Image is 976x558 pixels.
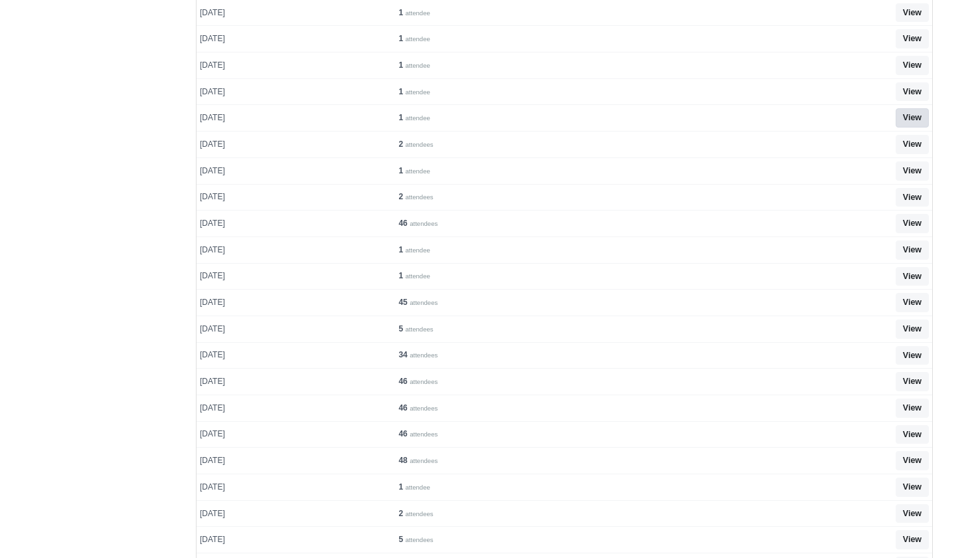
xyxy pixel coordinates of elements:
[197,474,395,500] td: [DATE]
[398,535,403,544] strong: 5
[398,60,403,70] strong: 1
[398,350,407,359] strong: 34
[896,346,929,365] a: View
[398,509,403,518] strong: 2
[197,290,395,316] td: [DATE]
[398,87,403,96] strong: 1
[197,52,395,79] td: [DATE]
[896,29,929,48] a: View
[896,267,929,286] a: View
[197,26,395,52] td: [DATE]
[197,132,395,158] td: [DATE]
[405,9,430,17] small: attendee
[405,246,430,254] small: attendee
[405,325,433,333] small: attendees
[896,161,929,181] a: View
[405,141,433,148] small: attendees
[896,530,929,549] a: View
[197,78,395,105] td: [DATE]
[398,219,407,228] strong: 46
[405,193,433,201] small: attendees
[197,316,395,342] td: [DATE]
[896,372,929,391] a: View
[398,166,403,175] strong: 1
[398,113,403,122] strong: 1
[398,456,407,465] strong: 48
[896,240,929,260] a: View
[405,167,430,175] small: attendee
[398,245,403,254] strong: 1
[197,500,395,527] td: [DATE]
[398,8,403,17] strong: 1
[197,184,395,211] td: [DATE]
[398,377,407,386] strong: 46
[405,484,430,491] small: attendee
[896,293,929,312] a: View
[896,320,929,339] a: View
[405,272,430,280] small: attendee
[197,342,395,369] td: [DATE]
[410,378,438,385] small: attendees
[896,478,929,497] a: View
[197,157,395,184] td: [DATE]
[398,298,407,307] strong: 45
[896,56,929,75] a: View
[896,214,929,233] a: View
[405,35,430,43] small: attendee
[896,504,929,523] a: View
[896,188,929,207] a: View
[197,527,395,553] td: [DATE]
[405,510,433,517] small: attendees
[896,135,929,154] a: View
[410,220,438,227] small: attendees
[896,82,929,102] a: View
[197,105,395,132] td: [DATE]
[405,88,430,96] small: attendee
[398,192,403,201] strong: 2
[405,114,430,122] small: attendee
[410,351,438,359] small: attendees
[398,139,403,149] strong: 2
[896,425,929,444] a: View
[197,369,395,395] td: [DATE]
[410,299,438,306] small: attendees
[197,211,395,237] td: [DATE]
[197,448,395,474] td: [DATE]
[197,395,395,421] td: [DATE]
[197,421,395,448] td: [DATE]
[197,263,395,290] td: [DATE]
[398,324,403,333] strong: 5
[197,236,395,263] td: [DATE]
[896,451,929,470] a: View
[896,3,929,23] a: View
[910,494,976,558] iframe: Chat Widget
[398,429,407,438] strong: 46
[398,403,407,413] strong: 46
[410,430,438,438] small: attendees
[410,405,438,412] small: attendees
[405,536,433,543] small: attendees
[398,34,403,43] strong: 1
[398,482,403,492] strong: 1
[896,399,929,418] a: View
[405,62,430,69] small: attendee
[398,271,403,280] strong: 1
[410,457,438,464] small: attendees
[896,108,929,128] a: View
